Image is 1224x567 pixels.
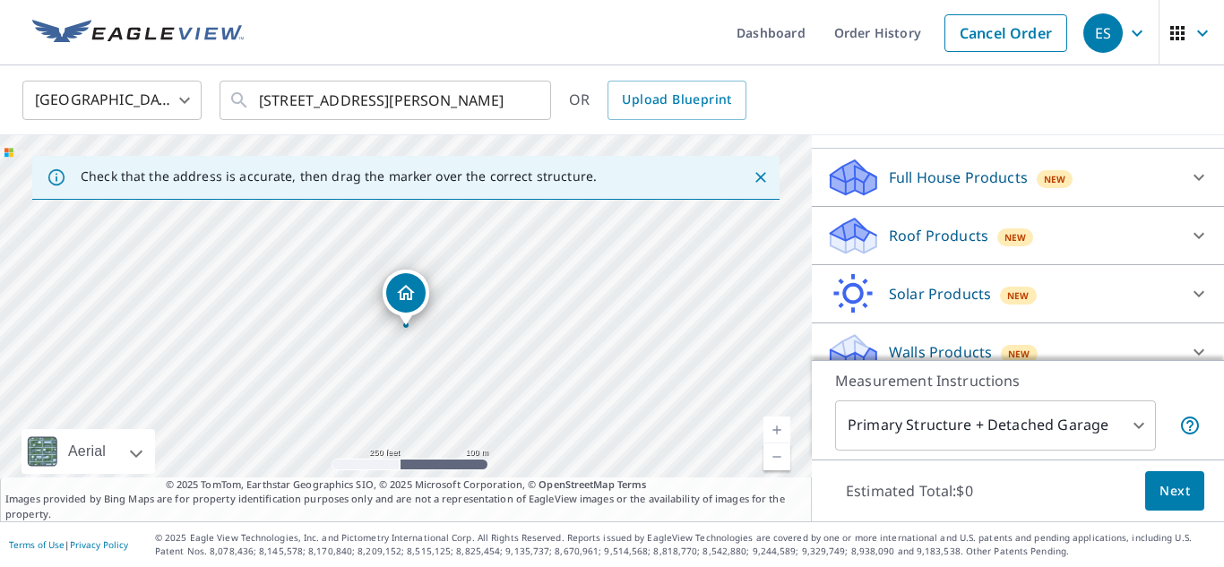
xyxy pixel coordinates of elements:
input: Search by address or latitude-longitude [259,75,514,125]
a: OpenStreetMap [539,477,614,491]
a: Current Level 17, Zoom Out [763,443,790,470]
p: © 2025 Eagle View Technologies, Inc. and Pictometry International Corp. All Rights Reserved. Repo... [155,531,1215,558]
a: Privacy Policy [70,538,128,551]
a: Cancel Order [944,14,1067,52]
div: ES [1083,13,1123,53]
a: Current Level 17, Zoom In [763,417,790,443]
p: Estimated Total: $0 [832,471,987,511]
p: Measurement Instructions [835,370,1201,391]
span: New [1007,288,1030,303]
p: Walls Products [889,341,992,363]
span: New [1004,230,1027,245]
p: Check that the address is accurate, then drag the marker over the correct structure. [81,168,597,185]
p: Full House Products [889,167,1028,188]
div: OR [569,81,746,120]
div: Dropped pin, building 1, Residential property, 5528 Heatherton Rd Milton, FL 32570 [383,270,429,325]
div: Roof ProductsNew [826,214,1210,257]
div: Primary Structure + Detached Garage [835,400,1156,451]
div: Aerial [63,429,111,474]
a: Upload Blueprint [608,81,746,120]
span: Upload Blueprint [622,89,731,111]
span: Next [1159,480,1190,503]
img: EV Logo [32,20,244,47]
span: Your report will include the primary structure and a detached garage if one exists. [1179,415,1201,436]
a: Terms of Use [9,538,65,551]
button: Next [1145,471,1204,511]
p: | [9,539,128,550]
div: Solar ProductsNew [826,272,1210,315]
a: Terms [617,477,647,491]
button: Close [749,166,772,189]
p: Roof Products [889,225,988,246]
div: Walls ProductsNew [826,331,1210,374]
div: Full House ProductsNew [826,156,1210,199]
div: Aerial [22,429,155,474]
p: Solar Products [889,283,991,305]
span: New [1008,347,1030,361]
div: [GEOGRAPHIC_DATA] [22,75,202,125]
span: © 2025 TomTom, Earthstar Geographics SIO, © 2025 Microsoft Corporation, © [166,477,647,493]
span: New [1044,172,1066,186]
